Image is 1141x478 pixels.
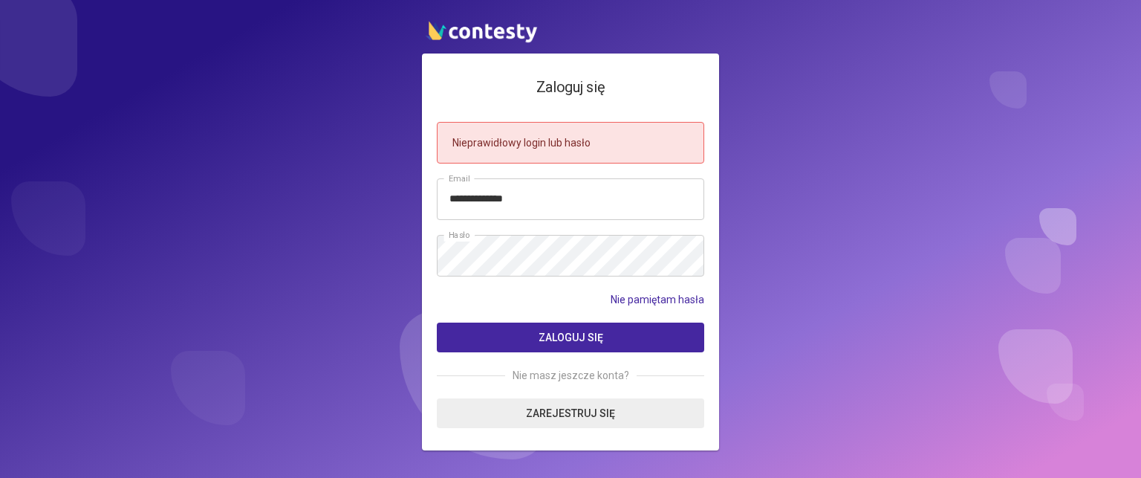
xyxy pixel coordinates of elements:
[437,76,704,99] h4: Zaloguj się
[422,15,541,46] img: contesty logo
[437,122,704,164] div: Nieprawidłowy login lub hasło
[437,398,704,428] a: Zarejestruj się
[611,291,704,308] a: Nie pamiętam hasła
[505,367,637,384] span: Nie masz jeszcze konta?
[539,332,603,343] span: Zaloguj się
[437,323,704,352] button: Zaloguj się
